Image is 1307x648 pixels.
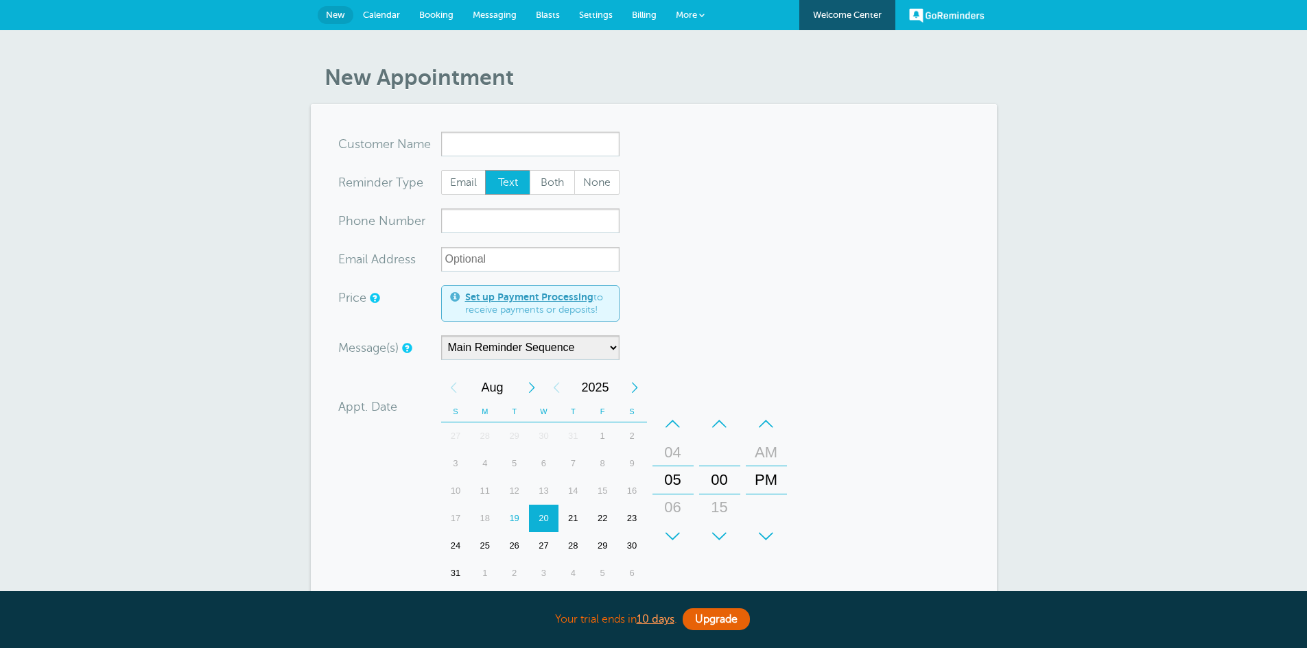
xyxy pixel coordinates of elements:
div: Sunday, August 10 [441,477,471,505]
span: il Add [362,253,394,265]
div: Friday, August 22 [588,505,617,532]
iframe: Resource center [1252,593,1293,634]
span: Email [442,171,486,194]
a: Simple templates and custom messages will use the reminder schedule set under Settings > Reminder... [402,344,410,352]
div: Saturday, August 16 [617,477,647,505]
div: 1 [470,560,499,587]
th: T [499,401,529,422]
div: Wednesday, September 3 [529,560,558,587]
div: Friday, August 29 [588,532,617,560]
div: 15 [703,494,736,521]
div: Wednesday, August 13 [529,477,558,505]
a: Upgrade [683,608,750,630]
div: Monday, August 18 [470,505,499,532]
div: Next Month [519,374,544,401]
div: 25 [470,532,499,560]
label: Message(s) [338,341,399,354]
div: 00 [703,466,736,494]
div: 5 [499,450,529,477]
th: M [470,401,499,422]
div: Wednesday, August 6 [529,450,558,477]
div: Friday, August 1 [588,422,617,450]
div: Today, Tuesday, August 19 [499,505,529,532]
div: Thursday, July 31 [558,422,588,450]
div: 15 [588,477,617,505]
span: Ema [338,253,362,265]
div: 2 [499,560,529,587]
label: Email [441,170,486,195]
div: Saturday, September 6 [617,560,647,587]
a: An optional price for the appointment. If you set a price, you can include a payment link in your... [370,293,378,302]
span: New [326,10,345,20]
b: 10 days [637,613,674,625]
th: T [558,401,588,422]
div: Hours [652,410,694,550]
div: Wednesday, August 20 [529,505,558,532]
div: 14 [558,477,588,505]
span: Cus [338,138,360,150]
label: Reminder Type [338,176,423,189]
div: Monday, August 4 [470,450,499,477]
div: 04 [657,439,690,466]
div: Friday, August 15 [588,477,617,505]
div: Thursday, August 21 [558,505,588,532]
span: Pho [338,215,361,227]
span: Billing [632,10,657,20]
div: 23 [617,505,647,532]
span: 2025 [569,374,622,401]
span: Settings [579,10,613,20]
div: 10 [441,477,471,505]
div: 28 [558,532,588,560]
input: Optional [441,247,620,272]
div: 5 [588,560,617,587]
div: Sunday, July 27 [441,422,471,450]
div: Saturday, August 9 [617,450,647,477]
div: 18 [470,505,499,532]
div: Monday, July 28 [470,422,499,450]
div: Wednesday, July 30 [529,422,558,450]
div: 20 [529,505,558,532]
div: ress [338,247,441,272]
div: 29 [499,422,529,450]
div: 4 [558,560,588,587]
th: S [441,401,471,422]
div: 11 [470,477,499,505]
div: mber [338,208,441,233]
div: Tuesday, July 29 [499,422,529,450]
div: AM [750,439,783,466]
div: Sunday, August 3 [441,450,471,477]
th: S [617,401,647,422]
div: 16 [617,477,647,505]
label: Both [530,170,575,195]
span: tomer N [360,138,407,150]
div: Tuesday, August 26 [499,532,529,560]
div: Thursday, September 4 [558,560,588,587]
div: 06 [657,494,690,521]
div: Next Year [622,374,647,401]
h1: New Appointment [325,64,997,91]
span: None [575,171,619,194]
div: 19 [499,505,529,532]
a: New [318,6,353,24]
div: Sunday, August 24 [441,532,471,560]
div: Monday, September 1 [470,560,499,587]
div: Minutes [699,410,740,550]
span: Text [486,171,530,194]
div: Saturday, August 2 [617,422,647,450]
span: More [676,10,697,20]
th: W [529,401,558,422]
div: Saturday, August 23 [617,505,647,532]
div: 7 [558,450,588,477]
div: 6 [529,450,558,477]
div: Tuesday, September 2 [499,560,529,587]
div: 22 [588,505,617,532]
div: 27 [441,422,471,450]
div: 3 [441,450,471,477]
span: ne Nu [361,215,396,227]
div: Thursday, August 14 [558,477,588,505]
div: 05 [657,466,690,494]
div: 30 [703,521,736,549]
div: 27 [529,532,558,560]
div: 07 [657,521,690,549]
th: F [588,401,617,422]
